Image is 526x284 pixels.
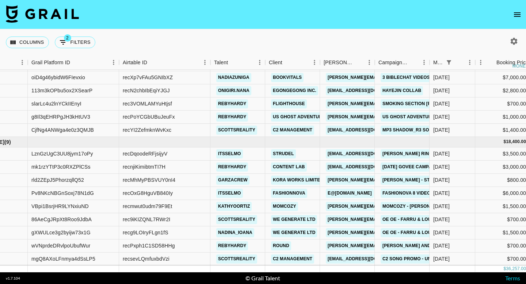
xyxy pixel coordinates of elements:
button: Sort [408,57,419,68]
a: [PERSON_NAME][EMAIL_ADDRESS][DOMAIN_NAME] [326,202,445,211]
div: Booker [320,55,375,70]
button: open drawer [510,7,525,22]
a: Egongegong Inc. [271,86,318,95]
a: [EMAIL_ADDRESS][DOMAIN_NAME] [326,126,408,135]
button: Menu [475,57,486,68]
a: [DATE] Govee Campaign [381,162,442,172]
span: 2 [64,34,71,42]
div: rec3VOMLAMYuHtjsf [123,100,172,107]
div: Sep '25 [433,229,450,236]
a: [EMAIL_ADDRESS][DOMAIN_NAME] [326,162,408,172]
button: Sort [228,57,238,68]
a: Content Lab [271,162,307,172]
div: Aug '25 [433,100,450,107]
a: Round [271,241,291,250]
div: 1 active filter [444,57,454,68]
div: Sep '25 [433,163,450,170]
a: [PERSON_NAME][EMAIL_ADDRESS][DOMAIN_NAME] [326,241,445,250]
button: Menu [108,57,119,68]
div: Aug '25 [433,126,450,134]
div: Month Due [430,55,475,70]
div: Campaign (Type) [375,55,430,70]
div: LznGzUgC3UU8jym17oPy [31,150,93,157]
div: 18,400.00 [506,139,526,145]
div: $ [503,266,506,272]
div: Client [269,55,282,70]
button: Menu [254,57,265,68]
div: recN2chbIbEqiYJGJ [123,87,170,94]
button: Menu [364,57,375,68]
a: [PERSON_NAME] and the Machine - Everybody Scream [381,241,517,250]
div: Airtable ID [119,55,210,70]
div: CjfNg4ANWga4e0z3QMJB [31,126,94,134]
a: We Generate Ltd [271,215,317,224]
button: Show filters [55,37,95,48]
a: [PERSON_NAME][EMAIL_ADDRESS][PERSON_NAME][DOMAIN_NAME] [326,99,483,108]
div: Sep '25 [433,255,450,262]
a: kathyoortiz [216,202,252,211]
div: mk1rzYTtP3c0RXZPlCSs [31,163,91,170]
button: Sort [486,57,496,68]
a: [PERSON_NAME] - Stay [381,176,437,185]
div: Aug '25 [433,74,450,81]
a: 3 Biblechat Videos Campaign [381,73,457,82]
a: [EMAIL_ADDRESS][DOMAIN_NAME] [326,86,408,95]
div: Client [265,55,320,70]
div: recnjiKimibtmTI7H [123,163,165,170]
a: itsselmo [216,149,243,158]
a: rebyhardy [216,162,248,172]
div: v 1.7.104 [6,276,20,281]
a: US Ghost Adventures LLC [271,112,340,122]
div: rec9iKIZQNL7RWr2I [123,216,170,223]
div: Sep '25 [433,203,450,210]
button: Menu [199,57,210,68]
a: Fashionnova [271,189,307,198]
div: recOxG8HguVB840Iy [123,189,173,197]
a: garzacrew [216,176,249,185]
button: Sort [354,57,364,68]
div: rld2ZEpJ5PhorzqllQ52 [31,176,84,184]
div: Talent [210,55,265,70]
a: MP3 Shadow_r3 Song Promo [381,126,456,135]
div: oiD4g46ybidW6FIevxio [31,74,85,81]
a: [PERSON_NAME][EMAIL_ADDRESS][DOMAIN_NAME] [326,228,445,237]
div: wVNprdeDRvlpoUbufWur [31,242,90,249]
div: VBpi1BsrjHR9LYNxiuND [31,203,89,210]
div: Airtable ID [123,55,147,70]
div: recXp7vFAu5GNIbXZ [123,74,173,81]
a: onigiri.nana [216,86,251,95]
a: [PERSON_NAME][EMAIL_ADDRESS][DOMAIN_NAME] [326,215,445,224]
a: itsselmo [216,189,243,198]
a: Bookvitals [271,73,304,82]
div: $ [503,139,506,145]
a: Momcozy - [PERSON_NAME] [381,202,449,211]
a: rebyhardy [216,112,248,122]
a: nadina_ioana [216,228,254,237]
a: OE OE - FARRU & Louis.bpm [381,215,449,224]
a: We Generate Ltd [271,228,317,237]
span: ( 9 ) [4,138,11,146]
a: [EMAIL_ADDRESS][DOMAIN_NAME] [326,254,408,264]
a: smoking section [PERSON_NAME] [381,99,465,108]
div: 86AeCgJRpXt8Roo9JdbA [31,216,92,223]
button: Select columns [6,37,49,48]
div: recPoYCGbUBuJeuFx [123,113,175,120]
div: Pv8NKcNBGnSoxj78N1dG [31,189,94,197]
a: [EMAIL_ADDRESS][DOMAIN_NAME] [326,149,408,158]
a: scottsreality [216,215,257,224]
a: [PERSON_NAME][EMAIL_ADDRESS][DOMAIN_NAME] [326,73,445,82]
div: Aug '25 [433,113,450,120]
div: gXWULce3g2byijw73x1G [31,229,91,236]
div: Sep '25 [433,176,450,184]
div: Grail Platform ID [28,55,119,70]
div: Sep '25 [433,216,450,223]
button: Sort [454,57,464,68]
button: Sort [282,57,293,68]
a: Terms [505,275,520,281]
img: Grail Talent [6,5,79,23]
a: [PERSON_NAME][EMAIL_ADDRESS][DOMAIN_NAME] [326,176,445,185]
a: scottsreality [216,254,257,264]
div: 113m3kOPbu5ox2XSearP [31,87,92,94]
div: Campaign (Type) [378,55,408,70]
a: [PERSON_NAME][EMAIL_ADDRESS][DOMAIN_NAME] [326,112,445,122]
